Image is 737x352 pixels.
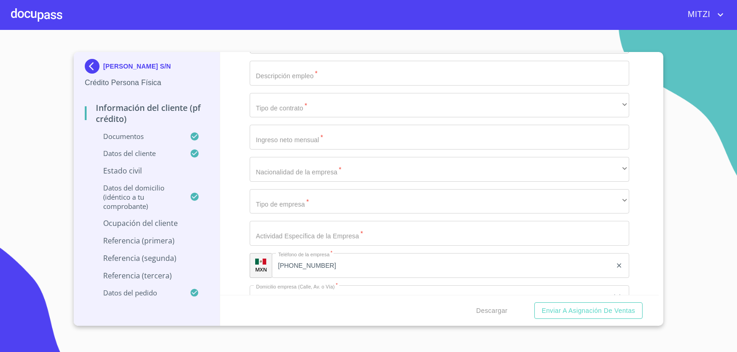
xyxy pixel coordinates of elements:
div: ​ [250,157,630,182]
p: Referencia (segunda) [85,253,209,263]
span: Enviar a Asignación de Ventas [542,305,635,317]
button: clear input [615,262,623,269]
button: Descargar [473,302,511,319]
p: Datos del pedido [85,288,190,297]
img: R93DlvwvvjP9fbrDwZeCRYBHk45OWMq+AAOlFVsxT89f82nwPLnD58IP7+ANJEaWYhP0Tx8kkA0WlQMPQsAAgwAOmBj20AXj6... [255,259,266,265]
div: ​ [250,189,630,214]
p: MXN [255,266,267,273]
p: Referencia (tercera) [85,271,209,281]
span: MITZI [681,7,715,22]
p: Referencia (primera) [85,236,209,246]
p: Estado Civil [85,166,209,176]
img: Docupass spot blue [85,59,103,74]
button: Enviar a Asignación de Ventas [534,302,643,319]
p: Ocupación del Cliente [85,218,209,228]
button: account of current user [681,7,726,22]
p: [PERSON_NAME] S/N [103,63,171,70]
div: [PERSON_NAME] S/N [85,59,209,77]
p: Datos del domicilio (idéntico a tu comprobante) [85,183,190,211]
span: Descargar [476,305,508,317]
p: Crédito Persona Física [85,77,209,88]
div: ​ [250,93,630,118]
p: Documentos [85,132,190,141]
p: Información del cliente (PF crédito) [85,102,209,124]
button: clear input [612,292,623,303]
p: Datos del cliente [85,149,190,158]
